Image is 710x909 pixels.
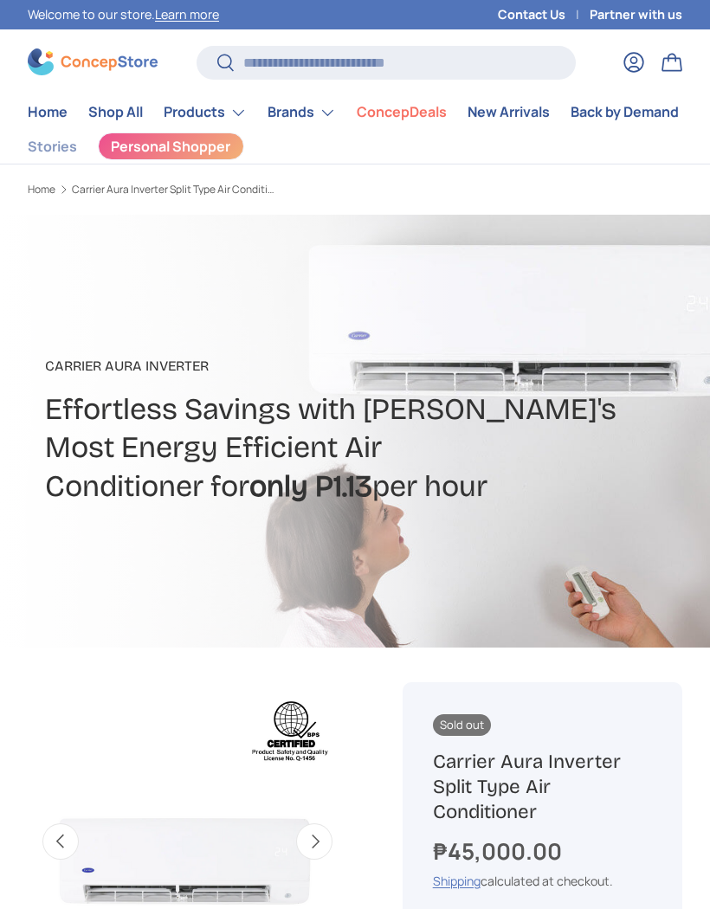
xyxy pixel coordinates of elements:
a: Shipping [433,873,481,889]
a: Products [164,95,247,130]
nav: Primary [28,95,682,130]
p: CARRIER AURA INVERTER [45,356,665,377]
summary: Products [153,95,257,130]
a: Partner with us [590,5,682,24]
a: Stories [28,130,77,164]
a: Personal Shopper [98,132,244,160]
p: Welcome to our store. [28,5,219,24]
a: Brands [268,95,336,130]
a: Home [28,184,55,195]
span: Sold out [433,714,491,736]
strong: only P1.13 [249,468,372,504]
a: Back by Demand [571,95,679,129]
a: ConcepDeals [357,95,447,129]
nav: Breadcrumbs [28,182,375,197]
a: Shop All [88,95,143,129]
h1: Carrier Aura Inverter Split Type Air Conditioner [433,749,652,824]
a: New Arrivals [468,95,550,129]
a: Learn more [155,6,219,23]
a: Carrier Aura Inverter Split Type Air Conditioner [72,184,280,195]
div: calculated at checkout. [433,872,652,890]
nav: Secondary [28,130,682,164]
h2: Effortless Savings with [PERSON_NAME]'s Most Energy Efficient Air Conditioner for per hour [45,390,665,507]
summary: Brands [257,95,346,130]
a: Contact Us [498,5,590,24]
img: ConcepStore [28,48,158,75]
strong: ₱45,000.00 [433,835,566,867]
a: Home [28,95,68,129]
span: Personal Shopper [111,139,230,153]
